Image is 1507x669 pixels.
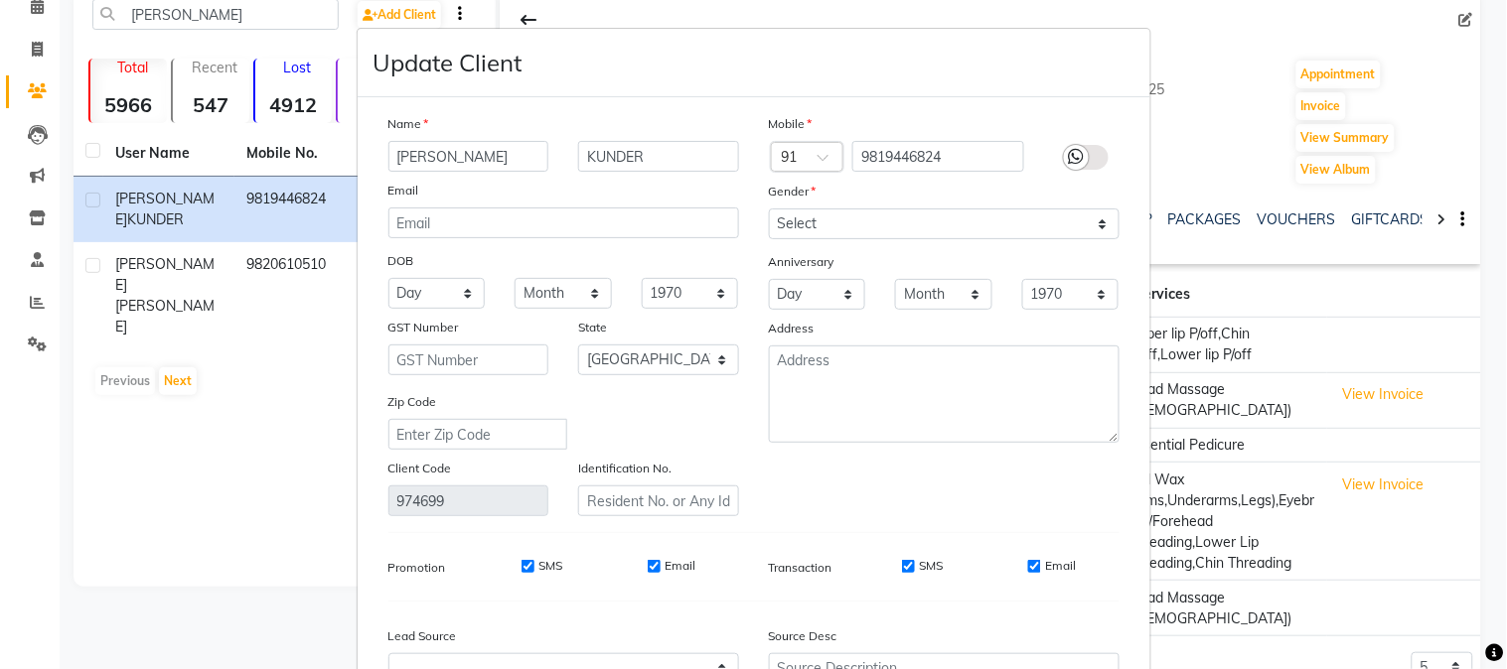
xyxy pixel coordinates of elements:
label: Lead Source [388,627,457,645]
label: Address [769,320,815,337]
label: Source Desc [769,627,837,645]
input: Client Code [388,485,549,516]
h4: Update Client [374,45,523,80]
label: GST Number [388,319,459,336]
label: SMS [919,557,943,575]
label: DOB [388,252,414,270]
label: Transaction [769,559,832,577]
label: Mobile [769,115,813,133]
label: Email [665,557,695,575]
input: Email [388,207,739,238]
input: GST Number [388,344,549,375]
label: Gender [769,183,817,201]
label: Email [388,182,419,200]
input: Resident No. or Any Id [578,485,739,516]
label: Zip Code [388,393,437,411]
label: Email [1045,557,1076,575]
label: Name [388,115,429,133]
input: Enter Zip Code [388,419,567,450]
input: First Name [388,141,549,172]
label: Client Code [388,460,452,477]
input: Mobile [852,141,1024,172]
label: Identification No. [578,460,672,477]
input: Last Name [578,141,739,172]
label: Promotion [388,559,446,577]
label: SMS [538,557,562,575]
label: Anniversary [769,253,834,271]
label: State [578,319,607,336]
